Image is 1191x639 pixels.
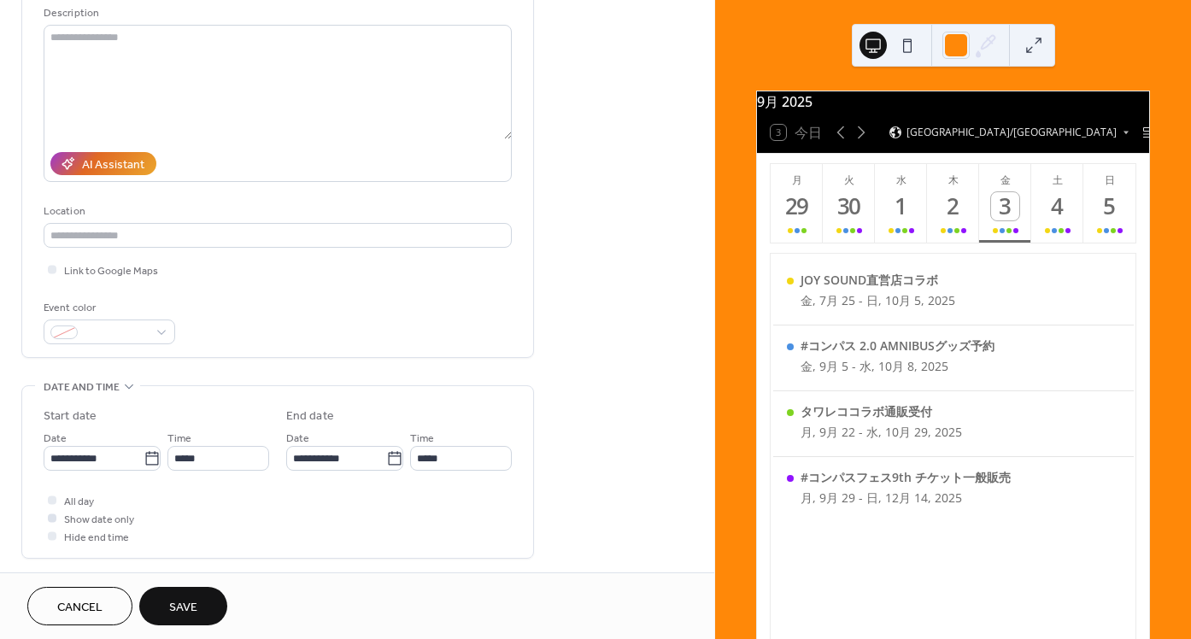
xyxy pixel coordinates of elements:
button: 木2 [927,164,979,243]
div: タワレココラボ通販受付 [801,403,962,420]
div: 月 [776,173,818,188]
span: Time [410,430,434,448]
span: Cancel [57,599,103,617]
span: Date [286,430,309,448]
div: 月, 9月 29 - 日, 12月 14, 2025 [801,490,1011,507]
button: 日5 [1083,164,1135,243]
div: Event color [44,299,172,317]
span: Save [169,599,197,617]
div: 水 [880,173,922,188]
div: #コンパスフェス9th チケット一般販売 [801,469,1011,486]
div: 30 [836,192,864,220]
span: [GEOGRAPHIC_DATA]/[GEOGRAPHIC_DATA] [906,127,1117,138]
div: Description [44,4,508,22]
div: End date [286,407,334,425]
div: 火 [828,173,870,188]
button: 金3 [979,164,1031,243]
button: 火30 [823,164,875,243]
div: 日 [1088,173,1130,188]
span: Date and time [44,378,120,396]
div: Location [44,202,508,220]
div: 9月 2025 [757,91,1149,112]
button: 水1 [875,164,927,243]
div: 5 [1095,192,1124,220]
button: 月29 [771,164,823,243]
div: JOY SOUND直営店コラボ [801,272,955,289]
button: Cancel [27,587,132,625]
div: 金, 7月 25 - 日, 10月 5, 2025 [801,292,955,309]
div: 3 [991,192,1019,220]
div: 金 [984,173,1026,188]
button: AI Assistant [50,152,156,175]
div: 月, 9月 22 - 水, 10月 29, 2025 [801,424,962,441]
span: Time [167,430,191,448]
span: Link to Google Maps [64,262,158,280]
div: 木 [932,173,974,188]
div: 4 [1043,192,1071,220]
button: Save [139,587,227,625]
div: 29 [783,192,812,220]
div: Start date [44,407,97,425]
div: 1 [888,192,916,220]
div: #コンパス 2.0 AMNIBUSグッズ予約 [801,337,994,355]
span: All day [64,493,94,511]
span: Date [44,430,67,448]
div: AI Assistant [82,156,144,174]
span: Hide end time [64,529,129,547]
div: 2 [939,192,967,220]
div: 金, 9月 5 - 水, 10月 8, 2025 [801,358,994,375]
button: 土4 [1031,164,1083,243]
div: 土 [1036,173,1078,188]
span: Show date only [64,511,134,529]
